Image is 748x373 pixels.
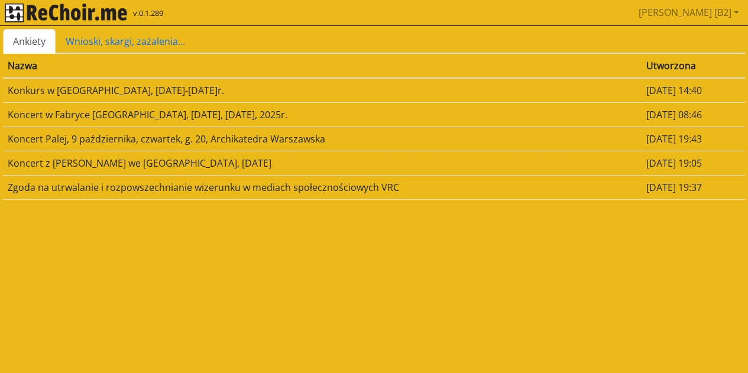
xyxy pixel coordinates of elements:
[642,102,745,127] td: [DATE] 08:46
[642,151,745,175] td: [DATE] 19:05
[3,127,642,151] td: Koncert Palej, 9 października, czwartek, g. 20, Archikatedra Warszawska
[646,59,740,73] div: Utworzona
[642,78,745,103] td: [DATE] 14:40
[642,175,745,199] td: [DATE] 19:37
[3,102,642,127] td: Koncert w Fabryce [GEOGRAPHIC_DATA], [DATE], [DATE], 2025r.
[3,78,642,103] td: Konkurs w [GEOGRAPHIC_DATA], [DATE]-[DATE]r.
[133,8,163,20] span: v.0.1.289
[642,127,745,151] td: [DATE] 19:43
[3,175,642,199] td: Zgoda na utrwalanie i rozpowszechnianie wizerunku w mediach społecznościowych VRC
[3,29,56,54] a: Ankiety
[634,1,743,24] a: [PERSON_NAME] [B2]
[56,29,195,54] a: Wnioski, skargi, zażalenia...
[3,151,642,175] td: Koncert z [PERSON_NAME] we [GEOGRAPHIC_DATA], [DATE]
[8,59,637,73] div: Nazwa
[5,4,127,22] img: rekłajer mi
